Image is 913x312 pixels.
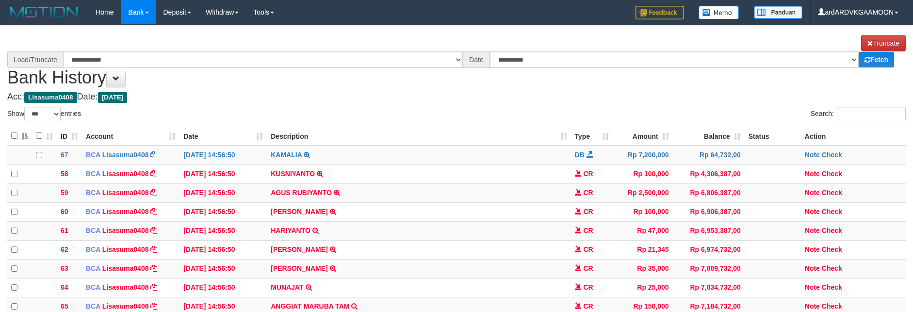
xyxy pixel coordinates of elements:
div: Load/Truncate [7,51,63,68]
span: 64 [61,283,68,291]
a: Fetch [859,52,894,67]
a: Note [805,151,820,159]
td: Rp 7,200,000 [613,146,673,165]
a: Note [805,170,820,178]
a: Lisasuma0408 [102,170,149,178]
a: Check [822,246,842,253]
a: Check [822,189,842,197]
td: Rp 25,000 [613,278,673,297]
a: KUSNIYANTO [271,170,315,178]
a: Note [805,189,820,197]
a: Lisasuma0408 [102,264,149,272]
img: Button%20Memo.svg [699,6,739,19]
a: Copy Lisasuma0408 to clipboard [150,264,157,272]
a: HARIYANTO [271,227,310,234]
span: BCA [86,170,100,178]
a: Check [822,227,842,234]
label: Search: [811,107,906,121]
td: Rp 6,974,732,00 [673,240,745,259]
a: [PERSON_NAME] [271,264,327,272]
a: Note [805,227,820,234]
th: ID: activate to sort column ascending [57,127,82,146]
th: Description: activate to sort column ascending [267,127,571,146]
span: BCA [86,283,100,291]
td: Rp 35,000 [613,259,673,278]
span: BCA [86,302,100,310]
select: Showentries [24,107,61,121]
a: Copy Lisasuma0408 to clipboard [150,151,157,159]
label: Show entries [7,107,81,121]
a: Copy Lisasuma0408 to clipboard [150,246,157,253]
a: Lisasuma0408 [102,189,149,197]
a: Lisasuma0408 [102,246,149,253]
a: Copy Lisasuma0408 to clipboard [150,208,157,215]
a: Check [822,151,842,159]
span: 62 [61,246,68,253]
a: Note [805,208,820,215]
a: Lisasuma0408 [102,283,149,291]
td: Rp 2,500,000 [613,183,673,202]
span: CR [583,283,593,291]
a: Check [822,264,842,272]
td: Rp 6,953,387,00 [673,221,745,240]
h4: Acc: Date: [7,92,906,102]
a: Copy Lisasuma0408 to clipboard [150,283,157,291]
span: CR [583,246,593,253]
span: CR [583,208,593,215]
td: Rp 6,906,387,00 [673,202,745,221]
span: CR [583,170,593,178]
a: Check [822,302,842,310]
td: [DATE] 14:56:50 [179,164,267,183]
td: [DATE] 14:56:50 [179,202,267,221]
span: DB [575,151,585,159]
td: Rp 7,034,732,00 [673,278,745,297]
span: Lisasuma0408 [24,92,77,103]
h1: Bank History [7,35,906,87]
a: AGUS RUBIYANTO [271,189,332,197]
a: Lisasuma0408 [102,151,149,159]
a: Lisasuma0408 [102,302,149,310]
span: CR [583,302,593,310]
span: BCA [86,189,100,197]
td: Rp 100,000 [613,164,673,183]
th: Status [745,127,801,146]
th: Balance: activate to sort column ascending [673,127,745,146]
a: Copy Lisasuma0408 to clipboard [150,227,157,234]
span: 67 [61,151,68,159]
span: BCA [86,151,100,159]
span: BCA [86,208,100,215]
a: Note [805,246,820,253]
a: MUNAJAT [271,283,303,291]
td: [DATE] 14:56:50 [179,183,267,202]
td: Rp 7,009,732,00 [673,259,745,278]
a: [PERSON_NAME] [271,208,327,215]
th: Action [801,127,906,146]
a: Copy Lisasuma0408 to clipboard [150,189,157,197]
span: BCA [86,246,100,253]
span: [DATE] [98,92,128,103]
span: CR [583,264,593,272]
a: Copy Lisasuma0408 to clipboard [150,302,157,310]
a: Truncate [861,35,906,51]
th: Date: activate to sort column ascending [179,127,267,146]
td: [DATE] 14:56:50 [179,278,267,297]
a: Copy Lisasuma0408 to clipboard [150,170,157,178]
a: Check [822,283,842,291]
td: Rp 100,000 [613,202,673,221]
span: 58 [61,170,68,178]
th: Account: activate to sort column ascending [82,127,179,146]
span: 59 [61,189,68,197]
td: Rp 64,732,00 [673,146,745,165]
a: Note [805,302,820,310]
td: [DATE] 14:56:50 [179,259,267,278]
span: BCA [86,227,100,234]
th: : activate to sort column descending [7,127,32,146]
a: Check [822,170,842,178]
a: [PERSON_NAME] [271,246,327,253]
span: CR [583,189,593,197]
th: Amount: activate to sort column ascending [613,127,673,146]
td: Rp 4,306,387,00 [673,164,745,183]
a: Lisasuma0408 [102,227,149,234]
a: Lisasuma0408 [102,208,149,215]
a: Note [805,283,820,291]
